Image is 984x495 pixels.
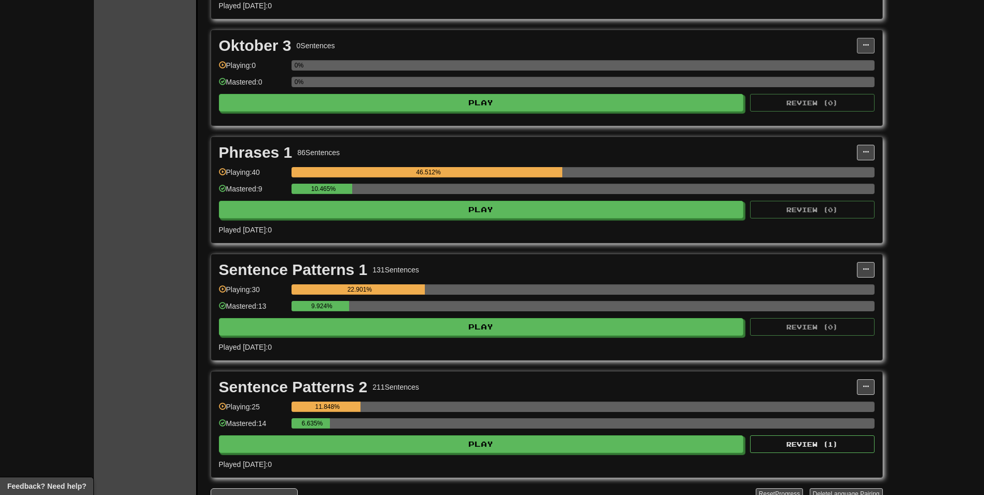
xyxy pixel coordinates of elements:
button: Review (0) [750,94,875,112]
div: Sentence Patterns 1 [219,262,368,278]
div: Playing: 40 [219,167,286,184]
button: Review (0) [750,201,875,218]
div: Phrases 1 [219,145,293,160]
div: 211 Sentences [372,382,419,392]
div: 11.848% [295,402,361,412]
span: Played [DATE]: 0 [219,460,272,469]
div: 131 Sentences [372,265,419,275]
span: Open feedback widget [7,481,86,491]
div: Playing: 0 [219,60,286,77]
div: Playing: 25 [219,402,286,419]
div: Oktober 3 [219,38,292,53]
div: 46.512% [295,167,563,177]
button: Play [219,435,744,453]
button: Review (0) [750,318,875,336]
div: Mastered: 9 [219,184,286,201]
div: 22.901% [295,284,425,295]
span: Played [DATE]: 0 [219,343,272,351]
div: 6.635% [295,418,330,429]
button: Play [219,94,744,112]
div: 0 Sentences [297,40,335,51]
button: Review (1) [750,435,875,453]
div: 10.465% [295,184,352,194]
div: Playing: 30 [219,284,286,301]
button: Play [219,318,744,336]
span: Played [DATE]: 0 [219,226,272,234]
div: Mastered: 14 [219,418,286,435]
button: Play [219,201,744,218]
div: 86 Sentences [297,147,340,158]
div: Sentence Patterns 2 [219,379,368,395]
div: 9.924% [295,301,349,311]
div: Mastered: 13 [219,301,286,318]
div: Mastered: 0 [219,77,286,94]
span: Played [DATE]: 0 [219,2,272,10]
